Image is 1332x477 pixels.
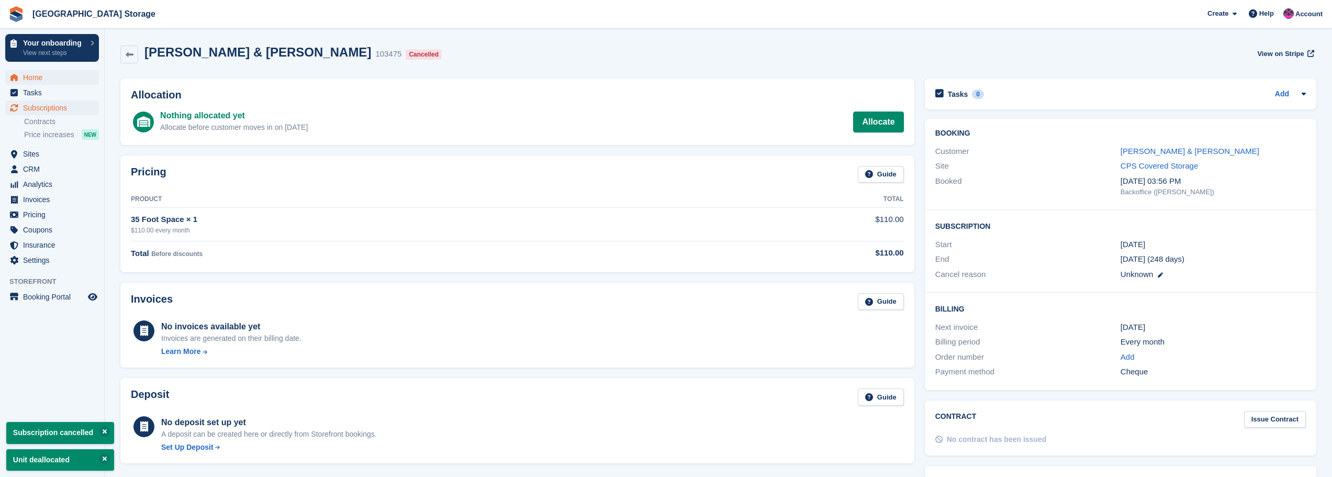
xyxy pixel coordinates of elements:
a: menu [5,101,99,115]
a: View on Stripe [1253,45,1316,62]
div: Allocate before customer moves in on [DATE] [160,122,308,133]
a: menu [5,85,99,100]
span: Pricing [23,207,86,222]
div: Start [935,239,1121,251]
h2: Booking [935,129,1306,138]
div: Billing period [935,336,1121,348]
div: Site [935,160,1121,172]
div: No deposit set up yet [161,416,377,429]
a: CPS Covered Storage [1121,161,1198,170]
a: menu [5,223,99,237]
img: stora-icon-8386f47178a22dfd0bd8f6a31ec36ba5ce8667c1dd55bd0f319d3a0aa187defe.svg [8,6,24,22]
div: Invoices are generated on their billing date. [161,333,301,344]
a: Contracts [24,117,99,127]
div: No invoices available yet [161,320,301,333]
div: Payment method [935,366,1121,378]
span: Invoices [23,192,86,207]
span: Unknown [1121,270,1154,279]
div: Cancelled [406,49,442,60]
div: [DATE] [1121,321,1306,334]
p: A deposit can be created here or directly from Storefront bookings. [161,429,377,440]
a: menu [5,177,99,192]
span: Subscriptions [23,101,86,115]
div: Backoffice ([PERSON_NAME]) [1121,187,1306,197]
h2: Tasks [948,90,968,99]
a: Issue Contract [1244,411,1306,428]
span: Insurance [23,238,86,252]
div: Nothing allocated yet [160,109,308,122]
span: Settings [23,253,86,268]
h2: Allocation [131,89,904,101]
a: Guide [858,293,904,310]
a: [PERSON_NAME] & [PERSON_NAME] [1121,147,1259,156]
h2: Invoices [131,293,173,310]
div: $110.00 every month [131,226,685,235]
span: Account [1295,9,1323,19]
h2: Contract [935,411,977,428]
span: Create [1207,8,1228,19]
a: menu [5,70,99,85]
a: Price increases NEW [24,129,99,140]
time: 2026-06-01 06:00:00 UTC [1121,239,1145,251]
div: Every month [1121,336,1306,348]
span: Before discounts [151,250,203,258]
a: menu [5,253,99,268]
span: Total [131,249,149,258]
div: [DATE] 03:56 PM [1121,175,1306,187]
span: Tasks [23,85,86,100]
a: Learn More [161,346,301,357]
td: $110.00 [685,208,903,241]
div: $110.00 [685,247,903,259]
div: Cheque [1121,366,1306,378]
div: Learn More [161,346,200,357]
a: Set Up Deposit [161,442,377,453]
div: NEW [82,129,99,140]
p: Your onboarding [23,39,85,47]
p: Unit deallocated [6,449,114,471]
div: No contract has been issued [947,434,1047,445]
h2: Pricing [131,166,166,183]
a: Allocate [853,112,903,132]
a: menu [5,192,99,207]
span: Home [23,70,86,85]
h2: Subscription [935,220,1306,231]
a: menu [5,147,99,161]
span: View on Stripe [1257,49,1304,59]
h2: Billing [935,303,1306,314]
th: Total [685,191,903,208]
div: Order number [935,351,1121,363]
a: Preview store [86,291,99,303]
span: Coupons [23,223,86,237]
a: menu [5,162,99,176]
span: CRM [23,162,86,176]
span: Storefront [9,276,104,287]
span: Help [1259,8,1274,19]
div: Set Up Deposit [161,442,214,453]
a: Add [1275,88,1289,101]
div: 0 [972,90,984,99]
a: menu [5,207,99,222]
div: Next invoice [935,321,1121,334]
span: Price increases [24,130,74,140]
span: Sites [23,147,86,161]
p: View next steps [23,48,85,58]
img: Jantz Morgan [1283,8,1294,19]
div: Booked [935,175,1121,197]
p: Subscription cancelled [6,422,114,443]
a: Your onboarding View next steps [5,34,99,62]
div: 35 Foot Space × 1 [131,214,685,226]
h2: [PERSON_NAME] & [PERSON_NAME] [144,45,371,59]
div: Customer [935,146,1121,158]
span: Booking Portal [23,290,86,304]
a: [GEOGRAPHIC_DATA] Storage [28,5,160,23]
span: Analytics [23,177,86,192]
a: Guide [858,389,904,406]
a: Add [1121,351,1135,363]
th: Product [131,191,685,208]
div: Cancel reason [935,269,1121,281]
a: menu [5,238,99,252]
a: menu [5,290,99,304]
a: Guide [858,166,904,183]
h2: Deposit [131,389,169,406]
div: 103475 [375,48,401,60]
